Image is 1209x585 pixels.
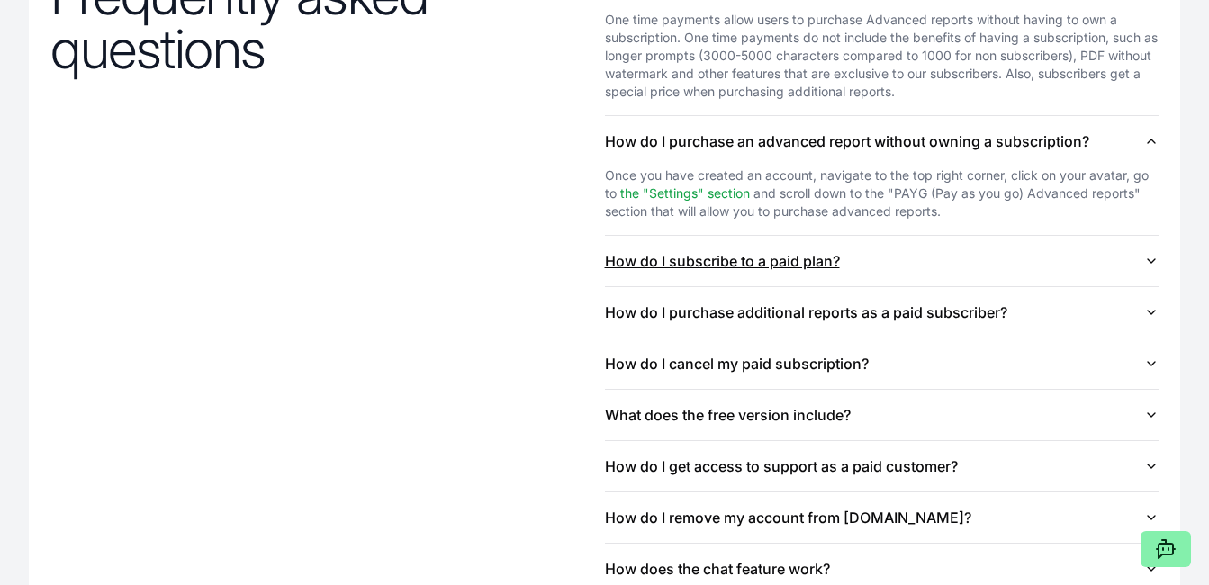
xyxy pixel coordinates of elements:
button: How do I subscribe to a paid plan? [605,236,1159,286]
div: What is the difference between One time payments and Subscriptions? [605,11,1159,115]
div: How do I purchase an advanced report without owning a subscription? [605,166,1159,235]
div: One time payments allow users to purchase Advanced reports without having to own a subscription. ... [605,11,1159,101]
button: How do I purchase additional reports as a paid subscriber? [605,287,1159,337]
button: How do I remove my account from [DOMAIN_NAME]? [605,492,1159,543]
button: How do I cancel my paid subscription? [605,338,1159,389]
button: How do I get access to support as a paid customer? [605,441,1159,491]
a: the "Settings" section [620,185,750,201]
div: Once you have created an account, navigate to the top right corner, click on your avatar, go to a... [605,166,1159,220]
button: How do I purchase an advanced report without owning a subscription? [605,116,1159,166]
button: What does the free version include? [605,390,1159,440]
